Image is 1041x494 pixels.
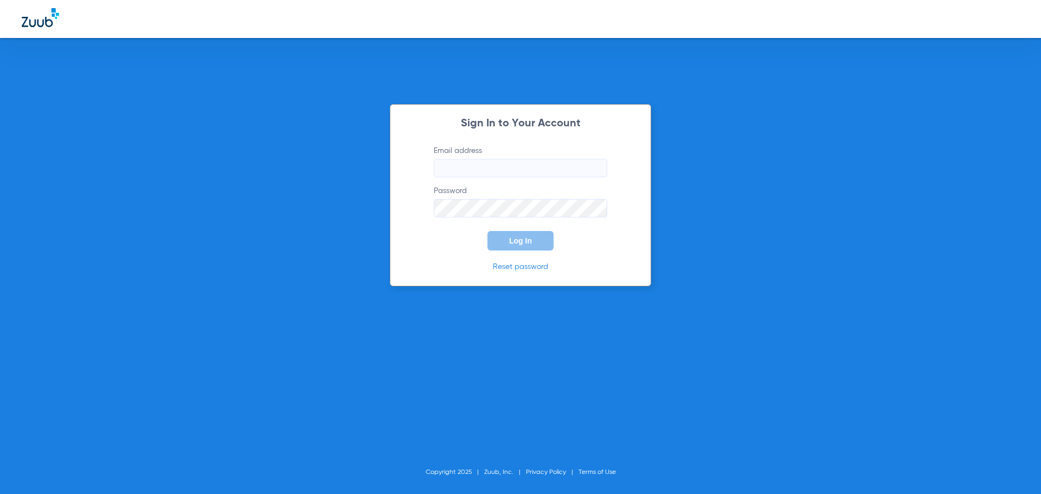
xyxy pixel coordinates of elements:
img: Zuub Logo [22,8,59,27]
span: Log In [509,236,532,245]
a: Reset password [493,263,548,271]
label: Password [434,185,607,217]
h2: Sign In to Your Account [417,118,624,129]
a: Privacy Policy [526,469,566,476]
li: Zuub, Inc. [484,467,526,478]
a: Terms of Use [579,469,616,476]
label: Email address [434,145,607,177]
button: Log In [487,231,554,251]
li: Copyright 2025 [426,467,484,478]
input: Password [434,199,607,217]
input: Email address [434,159,607,177]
